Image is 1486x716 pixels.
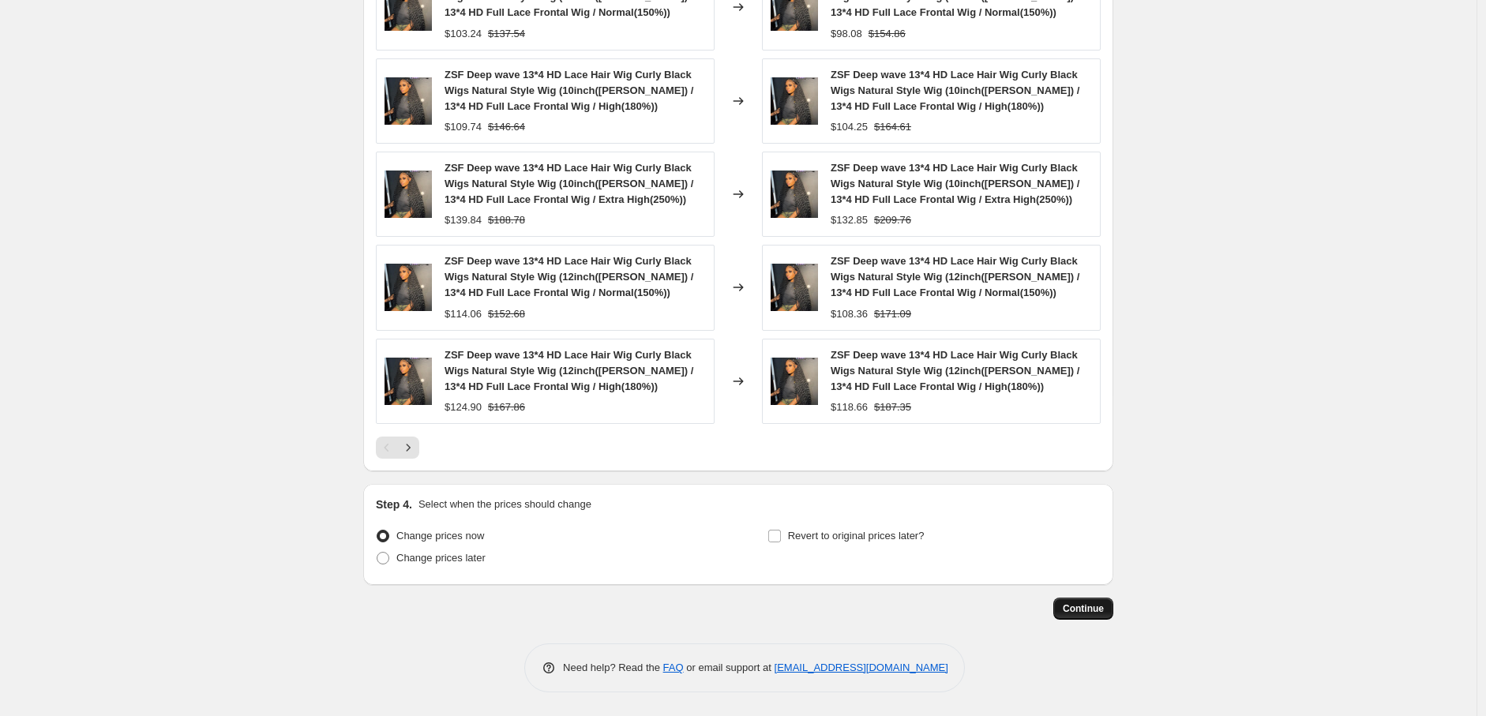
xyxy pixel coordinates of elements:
[788,530,925,542] span: Revert to original prices later?
[488,214,525,226] span: $188.78
[445,401,482,413] span: $124.90
[771,264,818,311] img: waterwave_80x.jpg
[831,121,868,133] span: $104.25
[445,28,482,39] span: $103.24
[831,349,1079,392] span: ZSF Deep wave 13*4 HD Lace Hair Wig Curly Black Wigs Natural Style Wig (12inch([PERSON_NAME]) / 1...
[831,162,1079,205] span: ZSF Deep wave 13*4 HD Lace Hair Wig Curly Black Wigs Natural Style Wig (10inch([PERSON_NAME]) / 1...
[445,121,482,133] span: $109.74
[376,497,412,512] h2: Step 4.
[385,77,432,125] img: waterwave_80x.jpg
[445,255,693,298] span: ZSF Deep wave 13*4 HD Lace Hair Wig Curly Black Wigs Natural Style Wig (12inch([PERSON_NAME]) / 1...
[771,171,818,218] img: waterwave_80x.jpg
[874,121,911,133] span: $164.61
[418,497,591,512] p: Select when the prices should change
[1063,602,1104,615] span: Continue
[445,162,693,205] span: ZSF Deep wave 13*4 HD Lace Hair Wig Curly Black Wigs Natural Style Wig (10inch([PERSON_NAME]) / 1...
[445,349,693,392] span: ZSF Deep wave 13*4 HD Lace Hair Wig Curly Black Wigs Natural Style Wig (12inch([PERSON_NAME]) / 1...
[831,308,868,320] span: $108.36
[376,437,419,459] nav: Pagination
[771,358,818,405] img: waterwave_80x.jpg
[771,77,818,125] img: waterwave_80x.jpg
[874,214,911,226] span: $209.76
[445,214,482,226] span: $139.84
[488,28,525,39] span: $137.54
[445,69,693,112] span: ZSF Deep wave 13*4 HD Lace Hair Wig Curly Black Wigs Natural Style Wig (10inch([PERSON_NAME]) / 1...
[684,662,775,673] span: or email support at
[385,264,432,311] img: waterwave_80x.jpg
[396,552,486,564] span: Change prices later
[831,255,1079,298] span: ZSF Deep wave 13*4 HD Lace Hair Wig Curly Black Wigs Natural Style Wig (12inch([PERSON_NAME]) / 1...
[831,214,868,226] span: $132.85
[874,308,911,320] span: $171.09
[874,401,911,413] span: $187.35
[831,69,1079,112] span: ZSF Deep wave 13*4 HD Lace Hair Wig Curly Black Wigs Natural Style Wig (10inch([PERSON_NAME]) / 1...
[396,530,484,542] span: Change prices now
[663,662,684,673] a: FAQ
[775,662,948,673] a: [EMAIL_ADDRESS][DOMAIN_NAME]
[385,358,432,405] img: waterwave_80x.jpg
[869,28,906,39] span: $154.86
[488,308,525,320] span: $152.68
[831,401,868,413] span: $118.66
[488,121,525,133] span: $146.64
[488,401,525,413] span: $167.86
[397,437,419,459] button: Next
[831,28,862,39] span: $98.08
[1053,598,1113,620] button: Continue
[445,308,482,320] span: $114.06
[563,662,663,673] span: Need help? Read the
[385,171,432,218] img: waterwave_80x.jpg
